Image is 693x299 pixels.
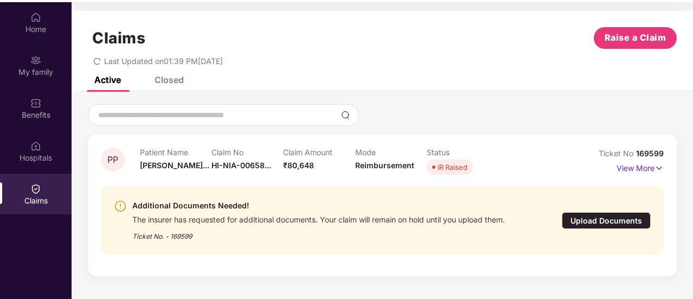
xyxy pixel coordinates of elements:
[107,155,118,164] span: PP
[283,161,314,170] span: ₹80,648
[140,161,209,170] span: [PERSON_NAME]...
[599,149,636,158] span: Ticket No
[132,225,505,241] div: Ticket No. - 169599
[92,29,145,47] h1: Claims
[155,74,184,85] div: Closed
[140,148,211,157] p: Patient Name
[655,162,664,174] img: svg+xml;base64,PHN2ZyB4bWxucz0iaHR0cDovL3d3dy53My5vcmcvMjAwMC9zdmciIHdpZHRoPSIxNyIgaGVpZ2h0PSIxNy...
[30,141,41,151] img: svg+xml;base64,PHN2ZyBpZD0iSG9zcGl0YWxzIiB4bWxucz0iaHR0cDovL3d3dy53My5vcmcvMjAwMC9zdmciIHdpZHRoPS...
[104,56,223,66] span: Last Updated on 01:39 PM[DATE]
[30,183,41,194] img: svg+xml;base64,PHN2ZyBpZD0iQ2xhaW0iIHhtbG5zPSJodHRwOi8vd3d3LnczLm9yZy8yMDAwL3N2ZyIgd2lkdGg9IjIwIi...
[605,31,666,44] span: Raise a Claim
[30,12,41,23] img: svg+xml;base64,PHN2ZyBpZD0iSG9tZSIgeG1sbnM9Imh0dHA6Ly93d3cudzMub3JnLzIwMDAvc3ZnIiB3aWR0aD0iMjAiIG...
[283,148,355,157] p: Claim Amount
[594,27,677,49] button: Raise a Claim
[30,98,41,109] img: svg+xml;base64,PHN2ZyBpZD0iQmVuZWZpdHMiIHhtbG5zPSJodHRwOi8vd3d3LnczLm9yZy8yMDAwL3N2ZyIgd2lkdGg9Ij...
[617,160,664,174] p: View More
[93,56,101,66] span: redo
[355,148,427,157] p: Mode
[30,55,41,66] img: svg+xml;base64,PHN2ZyB3aWR0aD0iMjAiIGhlaWdodD0iMjAiIHZpZXdCb3g9IjAgMCAyMCAyMCIgZmlsbD0ibm9uZSIgeG...
[427,148,498,157] p: Status
[114,200,127,213] img: svg+xml;base64,PHN2ZyBpZD0iV2FybmluZ18tXzI0eDI0IiBkYXRhLW5hbWU9Ildhcm5pbmcgLSAyNHgyNCIgeG1sbnM9Im...
[636,149,664,158] span: 169599
[562,212,651,229] div: Upload Documents
[438,162,467,173] div: IR Raised
[94,74,121,85] div: Active
[211,148,283,157] p: Claim No
[355,161,414,170] span: Reimbursement
[211,161,271,170] span: HI-NIA-00658...
[132,212,505,225] div: The insurer has requested for additional documents. Your claim will remain on hold until you uplo...
[132,199,505,212] div: Additional Documents Needed!
[341,111,350,119] img: svg+xml;base64,PHN2ZyBpZD0iU2VhcmNoLTMyeDMyIiB4bWxucz0iaHR0cDovL3d3dy53My5vcmcvMjAwMC9zdmciIHdpZH...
